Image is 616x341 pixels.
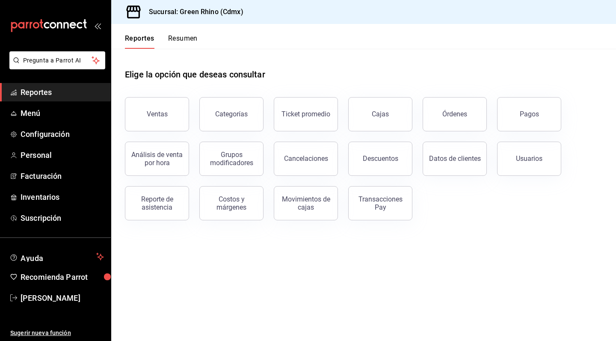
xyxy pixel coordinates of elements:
button: Pagos [497,97,561,131]
span: Ayuda [21,252,93,262]
div: Ticket promedio [281,110,330,118]
div: Grupos modificadores [205,151,258,167]
button: Datos de clientes [423,142,487,176]
div: Órdenes [442,110,467,118]
button: Análisis de venta por hora [125,142,189,176]
div: Categorías [215,110,248,118]
div: Usuarios [516,154,542,163]
a: Cajas [348,97,412,131]
div: Transacciones Pay [354,195,407,211]
div: Datos de clientes [429,154,481,163]
button: Cancelaciones [274,142,338,176]
div: Cajas [372,109,389,119]
button: Reporte de asistencia [125,186,189,220]
span: Configuración [21,128,104,140]
span: Personal [21,149,104,161]
div: Ventas [147,110,168,118]
button: Usuarios [497,142,561,176]
button: Descuentos [348,142,412,176]
button: Movimientos de cajas [274,186,338,220]
span: Sugerir nueva función [10,329,104,338]
button: Ticket promedio [274,97,338,131]
span: Pregunta a Parrot AI [23,56,92,65]
div: Cancelaciones [284,154,328,163]
a: Pregunta a Parrot AI [6,62,105,71]
button: Órdenes [423,97,487,131]
h3: Sucursal: Green Rhino (Cdmx) [142,7,243,17]
div: Análisis de venta por hora [130,151,184,167]
span: Recomienda Parrot [21,271,104,283]
span: Menú [21,107,104,119]
button: Costos y márgenes [199,186,264,220]
button: Transacciones Pay [348,186,412,220]
h1: Elige la opción que deseas consultar [125,68,265,81]
div: Reporte de asistencia [130,195,184,211]
span: Suscripción [21,212,104,224]
div: Costos y márgenes [205,195,258,211]
span: Inventarios [21,191,104,203]
div: Descuentos [363,154,398,163]
button: Pregunta a Parrot AI [9,51,105,69]
button: Grupos modificadores [199,142,264,176]
button: Reportes [125,34,154,49]
span: Reportes [21,86,104,98]
span: Facturación [21,170,104,182]
div: Movimientos de cajas [279,195,332,211]
div: navigation tabs [125,34,198,49]
button: open_drawer_menu [94,22,101,29]
div: Pagos [520,110,539,118]
button: Categorías [199,97,264,131]
span: [PERSON_NAME] [21,292,104,304]
button: Ventas [125,97,189,131]
button: Resumen [168,34,198,49]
